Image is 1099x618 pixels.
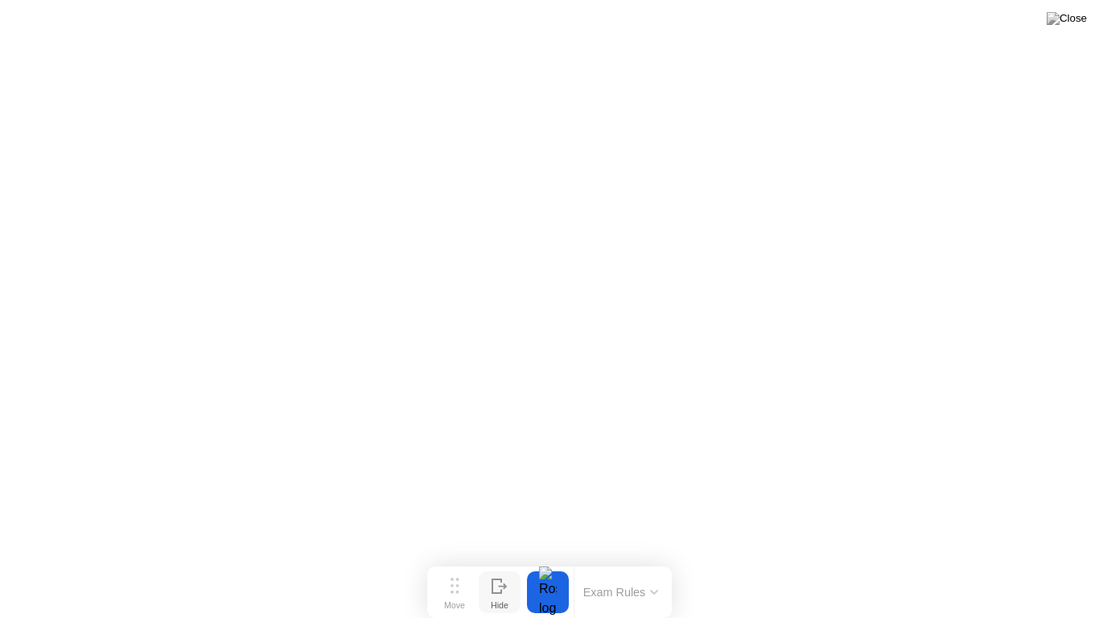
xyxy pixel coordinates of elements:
[434,571,475,613] button: Move
[444,600,465,610] div: Move
[479,571,521,613] button: Hide
[578,585,664,599] button: Exam Rules
[491,600,508,610] div: Hide
[1047,12,1087,25] img: Close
